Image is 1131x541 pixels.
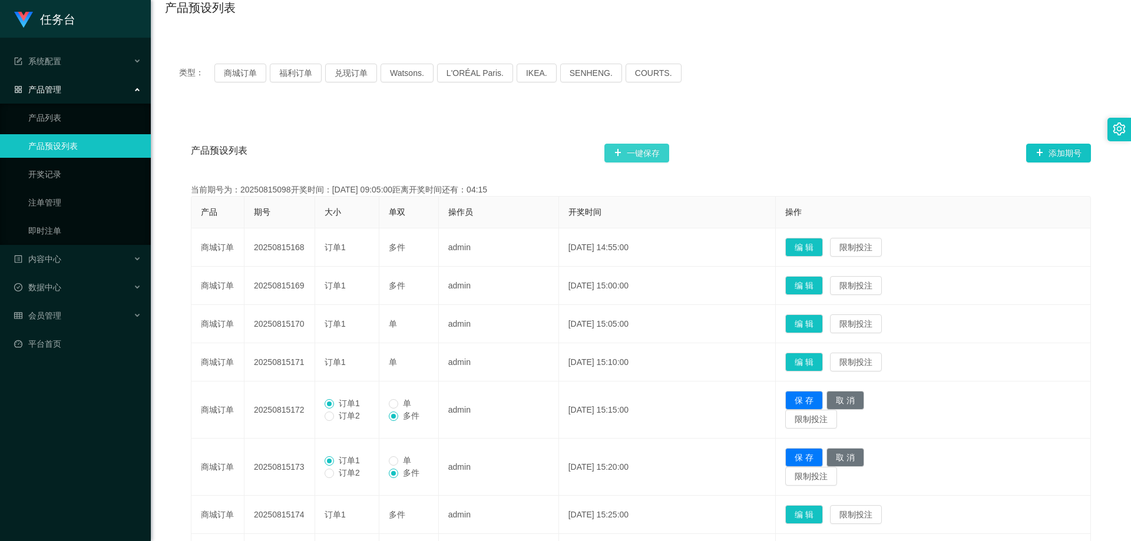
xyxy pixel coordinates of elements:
[14,311,22,320] i: 图标: table
[325,357,346,367] span: 订单1
[785,391,823,410] button: 保 存
[439,228,559,267] td: admin
[325,319,346,328] span: 订单1
[191,305,244,343] td: 商城订单
[254,207,270,217] span: 期号
[785,276,823,295] button: 编 辑
[14,311,61,320] span: 会员管理
[830,505,882,524] button: 限制投注
[325,64,377,82] button: 兑现订单
[14,283,22,291] i: 图标: check-circle-o
[334,468,365,477] span: 订单2
[604,144,669,162] button: 图标: plus一键保存
[325,510,346,519] span: 订单1
[325,281,346,290] span: 订单1
[559,439,776,496] td: [DATE] 15:20:00
[626,64,682,82] button: COURTS.
[325,243,346,252] span: 订单1
[559,381,776,439] td: [DATE] 15:15:00
[244,267,315,305] td: 20250815169
[191,343,244,381] td: 商城订单
[559,496,776,534] td: [DATE] 15:25:00
[244,496,315,534] td: 20250815174
[191,439,244,496] td: 商城订单
[244,381,315,439] td: 20250815172
[398,399,416,408] span: 单
[830,276,882,295] button: 限制投注
[389,357,397,367] span: 单
[14,14,75,24] a: 任务台
[398,468,424,477] span: 多件
[559,228,776,267] td: [DATE] 14:55:00
[398,411,424,420] span: 多件
[826,391,864,410] button: 取 消
[785,467,837,486] button: 限制投注
[439,439,559,496] td: admin
[244,343,315,381] td: 20250815171
[201,207,217,217] span: 产品
[40,1,75,38] h1: 任务台
[517,64,557,82] button: IKEA.
[14,85,22,94] i: 图标: appstore-o
[398,456,416,465] span: 单
[826,448,864,467] button: 取 消
[14,12,33,28] img: logo.9652507e.png
[334,411,365,420] span: 订单2
[14,283,61,292] span: 数据中心
[334,399,365,408] span: 订单1
[389,510,405,519] span: 多件
[244,228,315,267] td: 20250815168
[179,64,214,82] span: 类型：
[439,343,559,381] td: admin
[381,64,434,82] button: Watsons.
[14,332,141,356] a: 图标: dashboard平台首页
[389,243,405,252] span: 多件
[14,57,22,65] i: 图标: form
[389,281,405,290] span: 多件
[785,314,823,333] button: 编 辑
[28,162,141,186] a: 开奖记录
[191,381,244,439] td: 商城订单
[439,381,559,439] td: admin
[559,305,776,343] td: [DATE] 15:05:00
[830,238,882,257] button: 限制投注
[568,207,601,217] span: 开奖时间
[437,64,513,82] button: L'ORÉAL Paris.
[191,144,247,162] span: 产品预设列表
[191,184,1091,196] div: 当前期号为：20250815098开奖时间：[DATE] 09:05:00距离开奖时间还有：04:15
[334,456,365,465] span: 订单1
[28,191,141,214] a: 注单管理
[560,64,622,82] button: SENHENG.
[325,207,341,217] span: 大小
[830,353,882,371] button: 限制投注
[785,410,837,429] button: 限制投注
[785,353,823,371] button: 编 辑
[14,254,61,264] span: 内容中心
[389,207,405,217] span: 单双
[28,219,141,243] a: 即时注单
[28,134,141,158] a: 产品预设列表
[389,319,397,328] span: 单
[270,64,322,82] button: 福利订单
[191,496,244,534] td: 商城订单
[191,228,244,267] td: 商城订单
[785,238,823,257] button: 编 辑
[28,106,141,130] a: 产品列表
[559,267,776,305] td: [DATE] 15:00:00
[439,305,559,343] td: admin
[785,207,802,217] span: 操作
[830,314,882,333] button: 限制投注
[439,267,559,305] td: admin
[14,255,22,263] i: 图标: profile
[244,305,315,343] td: 20250815170
[785,448,823,467] button: 保 存
[439,496,559,534] td: admin
[785,505,823,524] button: 编 辑
[244,439,315,496] td: 20250815173
[1113,122,1126,135] i: 图标: setting
[191,267,244,305] td: 商城订单
[14,85,61,94] span: 产品管理
[214,64,266,82] button: 商城订单
[1026,144,1091,162] button: 图标: plus添加期号
[559,343,776,381] td: [DATE] 15:10:00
